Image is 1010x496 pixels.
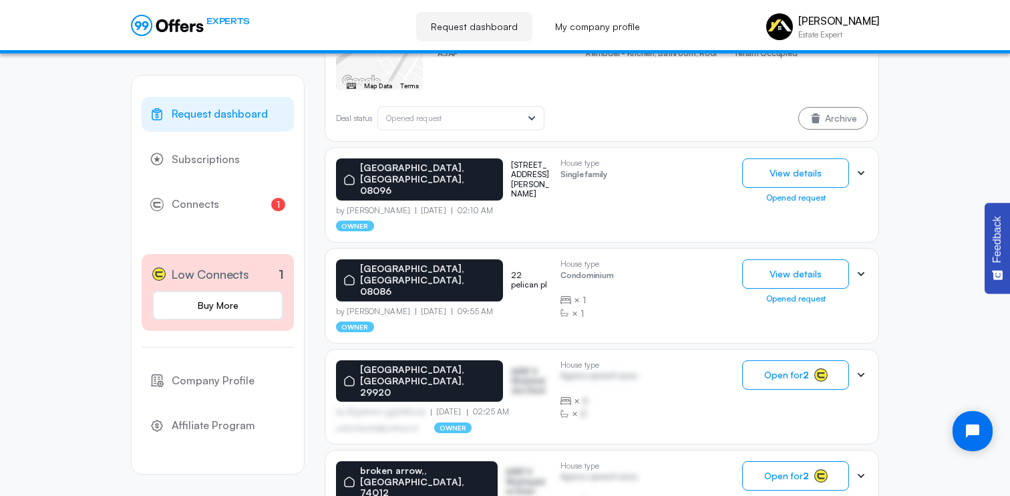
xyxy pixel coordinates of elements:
[131,15,249,36] a: EXPERTS
[803,470,809,481] strong: 2
[941,400,1004,463] iframe: Tidio Chat
[991,216,1003,263] span: Feedback
[152,291,283,320] a: Buy More
[142,187,294,222] a: Connects1
[560,407,637,420] div: ×
[560,170,607,182] p: Single family
[764,370,809,380] span: Open for
[734,49,868,61] p: Tenant Occupied
[511,160,550,199] p: [STREET_ADDRESS][PERSON_NAME]
[360,263,495,297] p: [GEOGRAPHIC_DATA], [GEOGRAPHIC_DATA], 08086
[271,198,285,211] span: 1
[415,206,452,215] p: [DATE]
[798,15,879,27] p: [PERSON_NAME]
[452,307,494,316] p: 09:55 AM
[742,461,849,491] button: Open for2
[742,193,849,203] div: Opened request
[336,407,431,416] p: by Afgdsrwe Ljgjkdfsbvas
[172,106,268,123] span: Request dashboard
[582,394,588,408] span: B
[586,49,719,61] p: Remodel - Kitchen, Bathroom, Roof
[172,417,255,435] span: Affiliate Program
[415,307,452,316] p: [DATE]
[580,307,584,320] span: 1
[336,307,415,316] p: by [PERSON_NAME]
[142,364,294,398] a: Company Profile
[560,293,613,307] div: ×
[279,265,284,283] p: 1
[742,294,849,303] div: Opened request
[766,13,793,40] img: Antoine Mackey
[798,31,879,39] p: Estate Expert
[560,472,637,485] p: Agrwsv qwervf oiuns
[142,142,294,177] a: Subscriptions
[742,360,849,390] button: Open for2
[560,360,637,370] p: House type
[467,407,510,416] p: 02:25 AM
[506,467,550,496] p: ASDF S Sfasfdasfdas Dasd
[511,271,550,290] p: 22 pelican pl
[336,221,374,231] p: owner
[172,372,255,390] span: Company Profile
[560,259,613,269] p: House type
[336,322,374,332] p: owner
[560,307,613,320] div: ×
[431,407,467,416] p: [DATE]
[336,114,372,123] p: Deal status
[452,206,494,215] p: 02:10 AM
[336,424,418,432] p: asdfasdfasasfd@asdfasd.asf
[560,371,637,384] p: Agrwsv qwervf oiuns
[434,422,472,433] p: owner
[360,364,495,398] p: [GEOGRAPHIC_DATA], [GEOGRAPHIC_DATA], 29920
[171,265,249,284] span: Low Connects
[336,206,415,215] p: by [PERSON_NAME]
[582,293,586,307] span: 1
[742,259,849,289] button: View details
[825,114,857,123] span: Archive
[798,107,868,130] button: Archive
[360,162,495,196] p: [GEOGRAPHIC_DATA], [GEOGRAPHIC_DATA], 08096
[580,407,586,420] span: B
[172,151,240,168] span: Subscriptions
[386,113,442,123] span: Opened request
[560,394,637,408] div: ×
[985,203,1010,293] button: Feedback - Show survey
[172,196,219,213] span: Connects
[560,461,637,471] p: House type
[511,367,550,396] p: ASDF S Sfasfdasfdas Dasd
[742,158,849,188] button: View details
[142,97,294,132] a: Request dashboard
[206,15,249,27] span: EXPERTS
[438,49,571,61] p: ASAP
[560,158,607,168] p: House type
[142,408,294,443] a: Affiliate Program
[764,471,809,481] span: Open for
[803,369,809,380] strong: 2
[416,12,532,41] a: Request dashboard
[540,12,655,41] a: My company profile
[560,271,613,283] p: Condominium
